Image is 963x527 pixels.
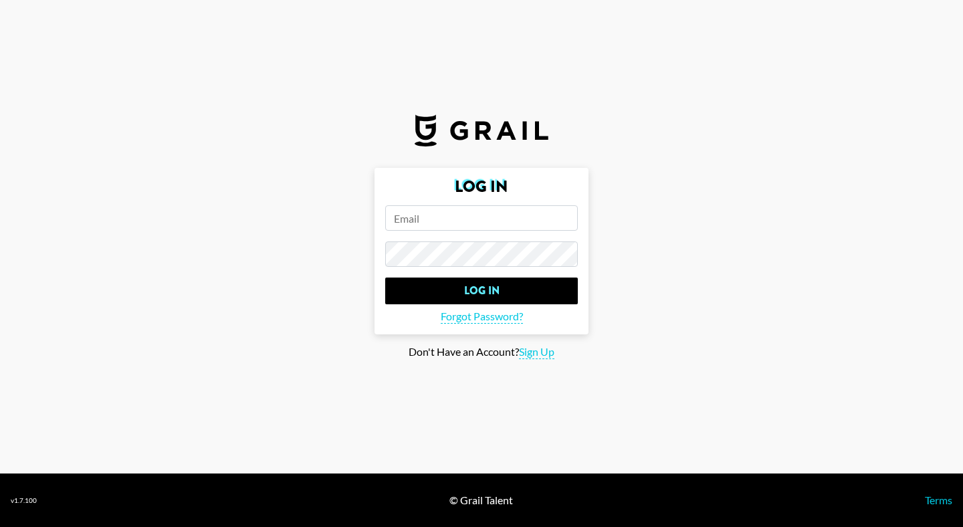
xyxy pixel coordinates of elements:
[11,496,37,505] div: v 1.7.100
[519,345,554,359] span: Sign Up
[385,205,578,231] input: Email
[925,494,952,506] a: Terms
[11,345,952,359] div: Don't Have an Account?
[441,310,523,324] span: Forgot Password?
[449,494,513,507] div: © Grail Talent
[385,179,578,195] h2: Log In
[385,278,578,304] input: Log In
[415,114,548,146] img: Grail Talent Logo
